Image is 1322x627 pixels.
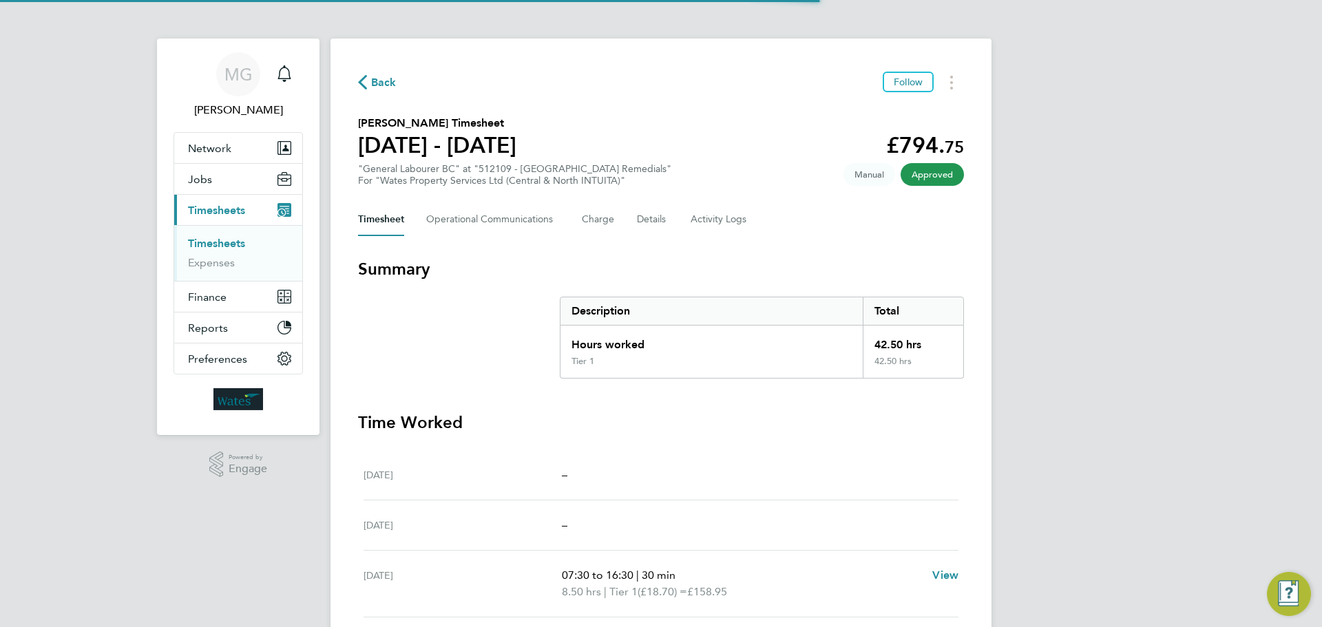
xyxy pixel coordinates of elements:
span: 8.50 hrs [562,585,601,598]
span: Engage [229,463,267,475]
a: Expenses [188,256,235,269]
span: 75 [945,137,964,157]
button: Charge [582,203,615,236]
span: – [562,468,567,481]
button: Reports [174,312,302,343]
span: Powered by [229,451,267,463]
h3: Time Worked [358,412,964,434]
span: Timesheets [188,204,245,217]
a: Timesheets [188,237,245,250]
span: – [562,518,567,531]
div: Description [560,297,863,325]
button: Jobs [174,164,302,194]
span: Jobs [188,173,212,186]
div: Total [863,297,963,325]
button: Timesheets Menu [939,72,964,93]
div: Summary [560,297,964,379]
a: View [932,567,958,584]
button: Back [358,74,397,91]
div: [DATE] [364,517,562,533]
div: 42.50 hrs [863,356,963,378]
button: Timesheet [358,203,404,236]
nav: Main navigation [157,39,319,435]
span: This timesheet has been approved. [901,163,964,186]
span: This timesheet was manually created. [843,163,895,186]
span: Mary Green [174,102,303,118]
button: Follow [883,72,934,92]
span: MG [224,65,253,83]
button: Timesheets [174,195,302,225]
div: "General Labourer BC" at "512109 - [GEOGRAPHIC_DATA] Remedials" [358,163,671,187]
div: [DATE] [364,467,562,483]
button: Preferences [174,343,302,374]
span: Network [188,142,231,155]
span: Follow [894,76,923,88]
h1: [DATE] - [DATE] [358,131,516,159]
span: Tier 1 [609,584,638,600]
div: For "Wates Property Services Ltd (Central & North INTUITA)" [358,175,671,187]
div: Hours worked [560,326,863,356]
div: [DATE] [364,567,562,600]
span: | [604,585,607,598]
div: 42.50 hrs [863,326,963,356]
button: Engage Resource Center [1267,572,1311,616]
button: Details [637,203,669,236]
app-decimal: £794. [886,132,964,158]
span: Back [371,74,397,91]
span: (£18.70) = [638,585,687,598]
span: Preferences [188,352,247,365]
h2: [PERSON_NAME] Timesheet [358,115,516,131]
span: Finance [188,290,227,304]
button: Operational Communications [426,203,560,236]
span: 07:30 to 16:30 [562,568,633,582]
div: Timesheets [174,225,302,281]
h3: Summary [358,258,964,280]
a: Go to home page [174,388,303,410]
span: £158.95 [687,585,727,598]
img: wates-logo-retina.png [213,388,263,410]
span: | [636,568,639,582]
button: Network [174,133,302,163]
span: Reports [188,321,228,334]
div: Tier 1 [571,356,594,367]
a: Powered byEngage [209,451,268,478]
button: Activity Logs [691,203,748,236]
span: View [932,568,958,582]
span: 30 min [642,568,675,582]
a: MG[PERSON_NAME] [174,52,303,118]
button: Finance [174,281,302,312]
